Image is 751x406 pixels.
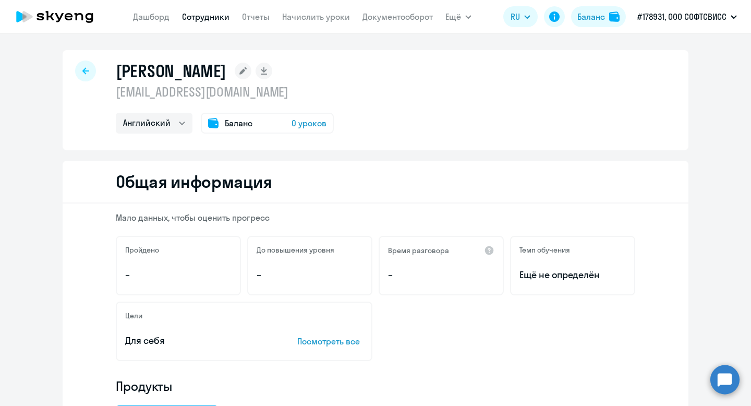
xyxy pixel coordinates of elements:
[257,268,363,282] p: –
[503,6,538,27] button: RU
[116,378,635,395] h4: Продукты
[116,61,226,81] h1: [PERSON_NAME]
[632,4,742,29] button: #178931, ООО СОФТСВИСС
[125,268,232,282] p: –
[282,11,350,22] a: Начислить уроки
[116,171,272,192] h2: Общая информация
[257,245,334,255] h5: До повышения уровня
[637,10,726,23] p: #178931, ООО СОФТСВИСС
[609,11,620,22] img: balance
[388,246,449,255] h5: Время разговора
[388,268,494,282] p: –
[445,6,471,27] button: Ещё
[125,245,159,255] h5: Пройдено
[297,335,363,348] p: Посмотреть все
[133,11,169,22] a: Дашборд
[225,117,252,129] span: Баланс
[116,83,334,100] p: [EMAIL_ADDRESS][DOMAIN_NAME]
[292,117,326,129] span: 0 уроков
[445,10,461,23] span: Ещё
[125,334,265,348] p: Для себя
[519,245,570,255] h5: Темп обучения
[577,10,605,23] div: Баланс
[242,11,270,22] a: Отчеты
[182,11,229,22] a: Сотрудники
[519,268,626,282] span: Ещё не определён
[362,11,433,22] a: Документооборот
[125,311,142,320] h5: Цели
[116,212,635,223] p: Мало данных, чтобы оценить прогресс
[511,10,520,23] span: RU
[571,6,626,27] button: Балансbalance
